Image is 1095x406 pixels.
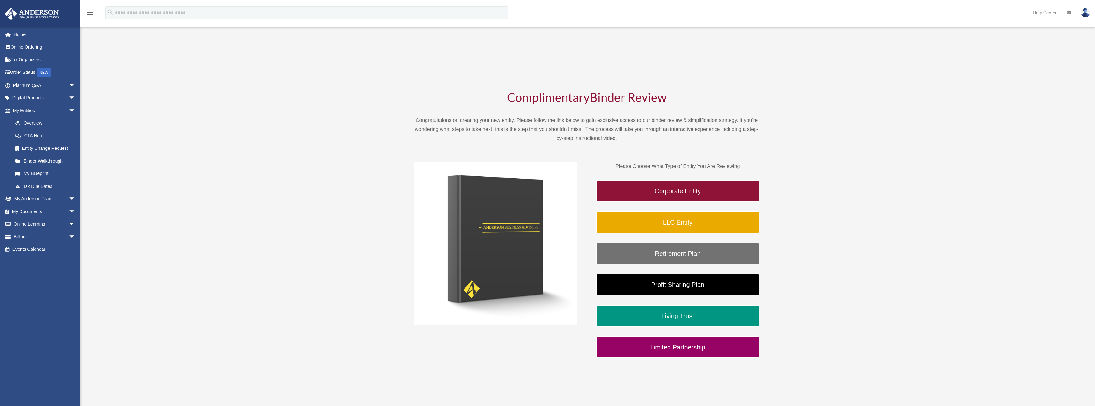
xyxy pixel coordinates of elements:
[596,211,759,233] a: LLC Entity
[4,230,85,243] a: Billingarrow_drop_down
[596,305,759,327] a: Living Trust
[596,162,759,171] p: Please Choose What Type of Entity You Are Reviewing
[9,180,85,193] a: Tax Due Dates
[596,180,759,202] a: Corporate Entity
[4,53,85,66] a: Tax Organizers
[69,230,82,243] span: arrow_drop_down
[9,142,85,155] a: Entity Change Request
[69,193,82,206] span: arrow_drop_down
[1081,8,1090,17] img: User Pic
[69,79,82,92] span: arrow_drop_down
[69,205,82,218] span: arrow_drop_down
[9,167,85,180] a: My Blueprint
[596,243,759,264] a: Retirement Plan
[37,68,51,77] div: NEW
[4,243,85,256] a: Events Calendar
[4,92,85,104] a: Digital Productsarrow_drop_down
[9,155,82,167] a: Binder Walkthrough
[69,218,82,231] span: arrow_drop_down
[9,117,85,130] a: Overview
[4,205,85,218] a: My Documentsarrow_drop_down
[86,9,94,17] i: menu
[9,129,85,142] a: CTA Hub
[4,79,85,92] a: Platinum Q&Aarrow_drop_down
[3,8,61,20] img: Anderson Advisors Platinum Portal
[69,104,82,117] span: arrow_drop_down
[414,116,759,143] p: Congratulations on creating your new entity. Please follow the link below to gain exclusive acces...
[4,28,85,41] a: Home
[86,11,94,17] a: menu
[4,66,85,79] a: Order StatusNEW
[69,92,82,105] span: arrow_drop_down
[4,104,85,117] a: My Entitiesarrow_drop_down
[596,336,759,358] a: Limited Partnership
[4,41,85,54] a: Online Ordering
[4,193,85,205] a: My Anderson Teamarrow_drop_down
[107,9,114,16] i: search
[596,274,759,295] a: Profit Sharing Plan
[507,90,590,104] span: Complimentary
[590,90,667,104] span: Binder Review
[4,218,85,231] a: Online Learningarrow_drop_down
